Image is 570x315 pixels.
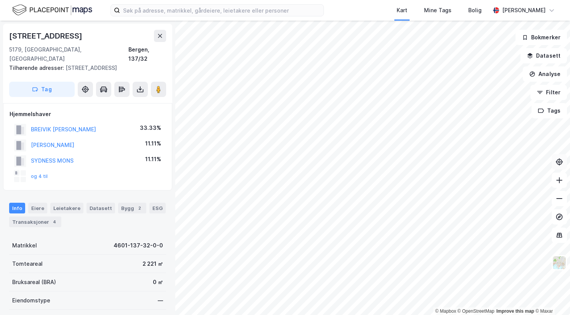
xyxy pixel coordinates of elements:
[153,278,163,287] div: 0 ㎡
[9,216,61,227] div: Transaksjoner
[28,203,47,213] div: Eiere
[532,278,570,315] iframe: Chat Widget
[468,6,482,15] div: Bolig
[552,255,567,270] img: Z
[158,296,163,305] div: —
[10,110,166,119] div: Hjemmelshaver
[145,139,161,148] div: 11.11%
[520,48,567,63] button: Datasett
[12,3,92,17] img: logo.f888ab2527a4732fd821a326f86c7f29.svg
[12,241,37,250] div: Matrikkel
[140,123,161,132] div: 33.33%
[424,6,452,15] div: Mine Tags
[86,203,115,213] div: Datasett
[145,155,161,164] div: 11.11%
[9,63,160,73] div: [STREET_ADDRESS]
[128,45,166,63] div: Bergen, 137/32
[523,66,567,82] button: Analyse
[136,204,143,212] div: 2
[502,6,546,15] div: [PERSON_NAME]
[50,203,83,213] div: Leietakere
[9,30,84,42] div: [STREET_ADDRESS]
[9,65,66,71] span: Tilhørende adresser:
[12,259,43,268] div: Tomteareal
[149,203,166,213] div: ESG
[530,85,567,100] button: Filter
[114,241,163,250] div: 4601-137-32-0-0
[516,30,567,45] button: Bokmerker
[51,218,58,226] div: 4
[435,309,456,314] a: Mapbox
[532,103,567,118] button: Tags
[458,309,495,314] a: OpenStreetMap
[397,6,407,15] div: Kart
[12,296,50,305] div: Eiendomstype
[9,82,75,97] button: Tag
[120,5,323,16] input: Søk på adresse, matrikkel, gårdeiere, leietakere eller personer
[9,45,128,63] div: 5179, [GEOGRAPHIC_DATA], [GEOGRAPHIC_DATA]
[9,203,25,213] div: Info
[496,309,534,314] a: Improve this map
[142,259,163,268] div: 2 221 ㎡
[12,278,56,287] div: Bruksareal (BRA)
[118,203,146,213] div: Bygg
